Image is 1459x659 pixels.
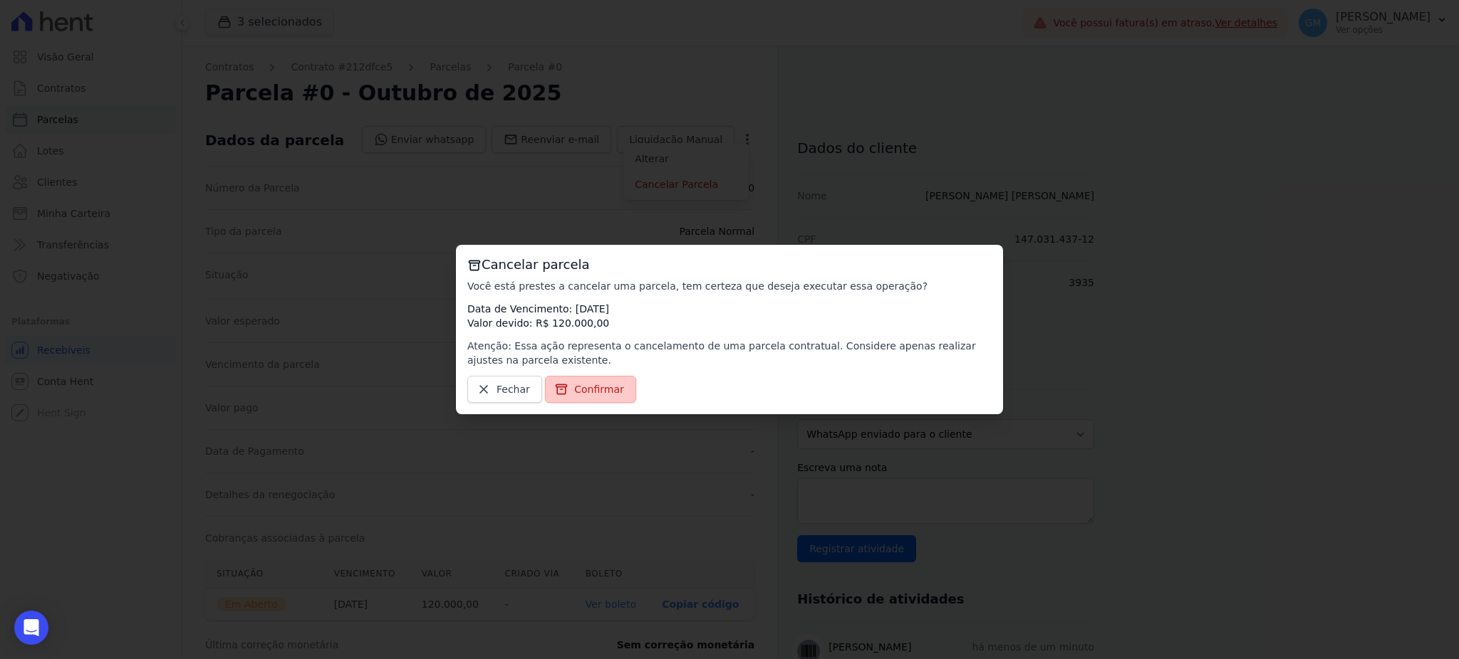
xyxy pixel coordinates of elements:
h3: Cancelar parcela [467,256,992,273]
p: Atenção: Essa ação representa o cancelamento de uma parcela contratual. Considere apenas realizar... [467,339,992,367]
a: Fechar [467,376,542,403]
span: Confirmar [574,382,624,396]
a: Confirmar [545,376,636,403]
p: Você está prestes a cancelar uma parcela, tem certeza que deseja executar essa operação? [467,279,992,293]
div: Open Intercom Messenger [14,611,48,645]
p: Data de Vencimento: [DATE] Valor devido: R$ 120.000,00 [467,302,992,330]
span: Fechar [497,382,530,396]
